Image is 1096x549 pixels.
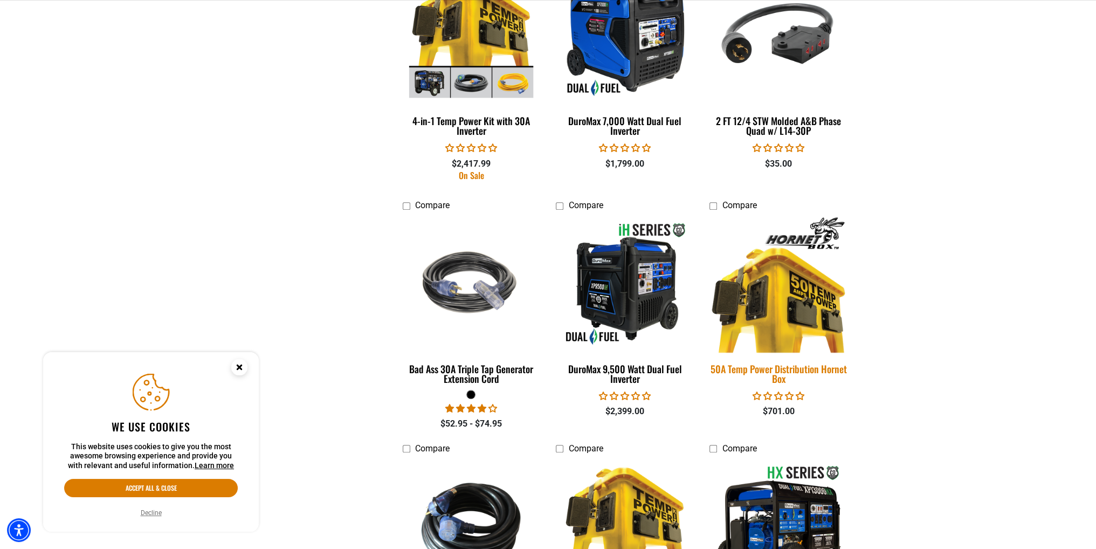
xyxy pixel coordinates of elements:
[403,417,540,430] div: $52.95 - $74.95
[722,443,756,454] span: Compare
[568,443,603,454] span: Compare
[220,352,259,386] button: Close this option
[415,443,450,454] span: Compare
[709,364,847,383] div: 50A Temp Power Distribution Hornet Box
[403,157,540,170] div: $2,417.99
[403,116,540,135] div: 4-in-1 Temp Power Kit with 30A Inverter
[753,391,804,401] span: 0.00 stars
[403,216,540,390] a: black Bad Ass 30A Triple Tap Generator Extension Cord
[722,200,756,210] span: Compare
[445,403,497,414] span: 4.00 stars
[556,116,693,135] div: DuroMax 7,000 Watt Dual Fuel Inverter
[556,216,693,390] a: DuroMax 9,500 Watt Dual Fuel Inverter DuroMax 9,500 Watt Dual Fuel Inverter
[195,461,234,470] a: This website uses cookies to give you the most awesome browsing experience and provide you with r...
[753,143,804,153] span: 0.00 stars
[709,116,847,135] div: 2 FT 12/4 STW Molded A&B Phase Quad w/ L14-30P
[556,405,693,418] div: $2,399.00
[445,143,497,153] span: 0.00 stars
[7,518,31,542] div: Accessibility Menu
[43,352,259,532] aside: Cookie Consent
[568,200,603,210] span: Compare
[556,157,693,170] div: $1,799.00
[703,215,854,353] img: 50A Temp Power Distribution Hornet Box
[64,442,238,471] p: This website uses cookies to give you the most awesome browsing experience and provide you with r...
[403,171,540,180] div: On Sale
[709,216,847,390] a: 50A Temp Power Distribution Hornet Box 50A Temp Power Distribution Hornet Box
[709,157,847,170] div: $35.00
[709,405,847,418] div: $701.00
[403,222,539,346] img: black
[599,143,651,153] span: 0.00 stars
[557,222,693,346] img: DuroMax 9,500 Watt Dual Fuel Inverter
[599,391,651,401] span: 0.00 stars
[137,507,165,518] button: Decline
[403,364,540,383] div: Bad Ass 30A Triple Tap Generator Extension Cord
[556,364,693,383] div: DuroMax 9,500 Watt Dual Fuel Inverter
[64,420,238,434] h2: We use cookies
[415,200,450,210] span: Compare
[64,479,238,497] button: Accept all & close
